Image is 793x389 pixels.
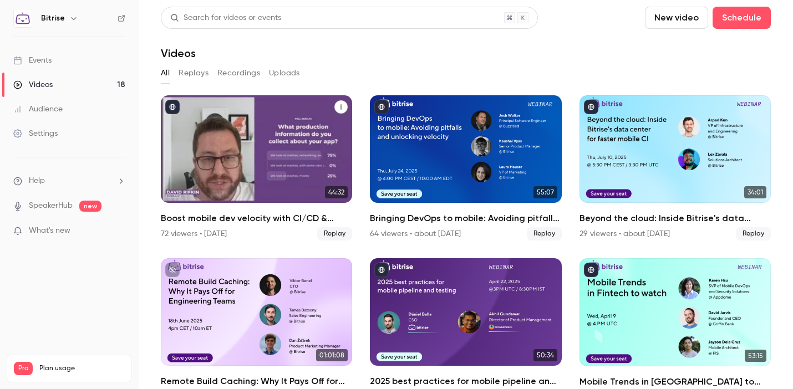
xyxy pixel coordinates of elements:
[269,64,300,82] button: Uploads
[527,227,562,240] span: Replay
[370,95,561,240] li: Bringing DevOps to mobile: Avoiding pitfalls and unlocking velocity
[13,104,63,115] div: Audience
[584,263,598,277] button: published
[533,186,557,198] span: 55:07
[29,225,70,237] span: What's new
[165,100,180,114] button: published
[41,13,65,24] h6: Bitrise
[161,95,352,240] li: Boost mobile dev velocity with CI/CD & observability best practices
[579,95,771,240] li: Beyond the cloud: Inside Bitrise's data center for faster mobile CI
[112,226,125,236] iframe: Noticeable Trigger
[14,362,33,375] span: Pro
[179,64,209,82] button: Replays
[29,200,73,212] a: SpeakerHub
[79,201,101,212] span: new
[645,7,708,29] button: New video
[533,349,557,361] span: 50:34
[325,186,348,198] span: 44:32
[713,7,771,29] button: Schedule
[736,227,771,240] span: Replay
[29,175,45,187] span: Help
[370,212,561,225] h2: Bringing DevOps to mobile: Avoiding pitfalls and unlocking velocity
[584,100,598,114] button: published
[579,95,771,240] a: 34:01Beyond the cloud: Inside Bitrise's data center for faster mobile CI29 viewers • about [DATE]...
[370,228,461,239] div: 64 viewers • about [DATE]
[13,175,125,187] li: help-dropdown-opener
[217,64,260,82] button: Recordings
[161,375,352,388] h2: Remote Build Caching: Why It Pays Off for Engineering Teams
[161,95,352,240] a: 44:32Boost mobile dev velocity with CI/CD & observability best practices72 viewers • [DATE]Replay
[161,228,227,239] div: 72 viewers • [DATE]
[161,212,352,225] h2: Boost mobile dev velocity with CI/CD & observability best practices
[13,128,58,139] div: Settings
[161,7,771,382] section: Videos
[579,228,670,239] div: 29 viewers • about [DATE]
[161,47,196,60] h1: Videos
[170,12,281,24] div: Search for videos or events
[374,100,389,114] button: published
[13,55,52,66] div: Events
[165,263,180,277] button: unpublished
[374,263,389,277] button: published
[744,186,766,198] span: 34:01
[161,64,170,82] button: All
[579,212,771,225] h2: Beyond the cloud: Inside Bitrise's data center for faster mobile CI
[370,95,561,240] a: 55:07Bringing DevOps to mobile: Avoiding pitfalls and unlocking velocity64 viewers • about [DATE]...
[370,375,561,388] h2: 2025 best practices for mobile pipeline and testing
[317,227,352,240] span: Replay
[316,349,348,361] span: 01:01:08
[39,364,125,373] span: Plan usage
[745,350,766,362] span: 53:15
[13,79,53,90] div: Videos
[14,9,32,27] img: Bitrise
[579,375,771,388] h2: Mobile Trends in [GEOGRAPHIC_DATA] to watch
